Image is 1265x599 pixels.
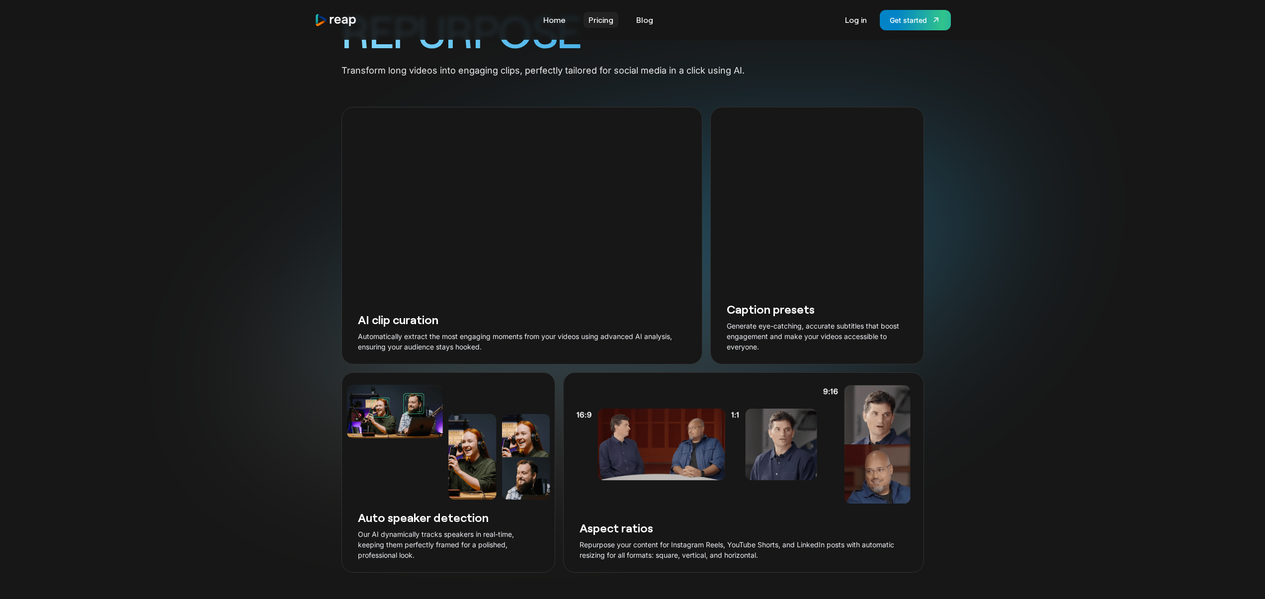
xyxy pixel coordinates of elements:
a: Blog [631,12,658,28]
h3: Caption presets [727,301,908,317]
p: Generate eye-catching, accurate subtitles that boost engagement and make your videos accessible t... [727,321,908,352]
p: Automatically extract the most engaging moments from your videos using advanced AI analysis, ensu... [358,331,686,352]
video: Your browser does not support the video tag. [711,119,924,226]
p: Our AI dynamically tracks speakers in real-time, keeping them perfectly framed for a polished, pr... [358,529,539,560]
div: Get started [890,15,927,25]
h3: AI clip curation [358,312,686,327]
a: Home [538,12,571,28]
a: home [315,13,357,27]
h3: Aspect ratios [580,520,908,535]
p: Repurpose your content for Instagram Reels, YouTube Shorts, and LinkedIn posts with automatic res... [580,539,908,560]
video: Your browser does not support the video tag. [342,119,702,299]
a: Pricing [584,12,618,28]
h3: Auto speaker detection [358,510,539,525]
p: Transform long videos into engaging clips, perfectly tailored for social media in a click using AI. [341,64,745,77]
img: Aspect ratios [567,385,920,504]
img: Auto speaker detection [342,385,555,500]
img: reap logo [315,13,357,27]
a: Log in [840,12,872,28]
a: Get started [880,10,951,30]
